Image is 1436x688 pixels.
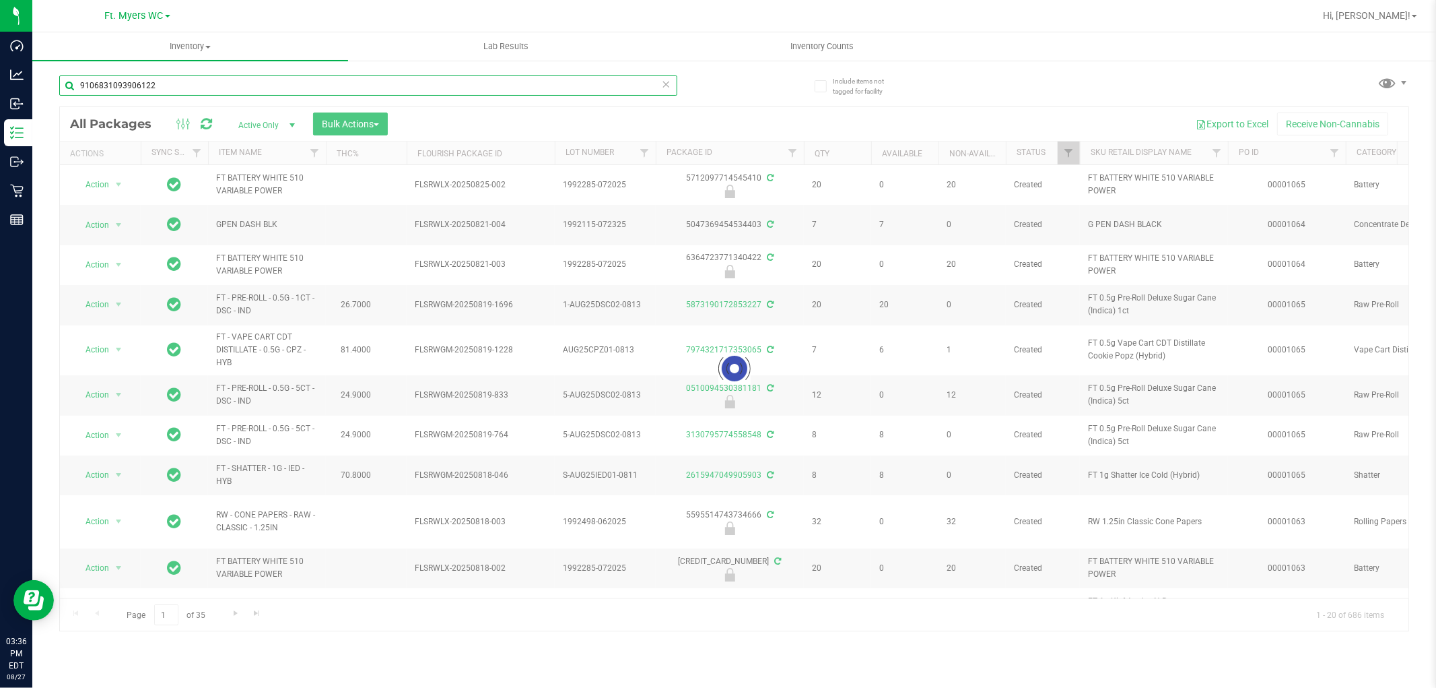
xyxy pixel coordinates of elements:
span: Hi, [PERSON_NAME]! [1323,10,1410,21]
inline-svg: Outbound [10,155,24,168]
span: Include items not tagged for facility [833,76,900,96]
inline-svg: Inbound [10,97,24,111]
inline-svg: Retail [10,184,24,197]
p: 03:36 PM EDT [6,635,26,672]
a: Lab Results [348,32,664,61]
span: Lab Results [465,40,547,53]
inline-svg: Dashboard [10,39,24,53]
span: Inventory [32,40,348,53]
inline-svg: Reports [10,213,24,226]
inline-svg: Inventory [10,126,24,139]
span: Ft. Myers WC [105,10,164,22]
iframe: Resource center [13,580,54,621]
a: Inventory Counts [664,32,980,61]
span: Inventory Counts [772,40,872,53]
inline-svg: Analytics [10,68,24,82]
p: 08/27 [6,672,26,682]
a: Inventory [32,32,348,61]
input: Search Package ID, Item Name, SKU, Lot or Part Number... [59,75,677,96]
span: Clear [662,75,671,93]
